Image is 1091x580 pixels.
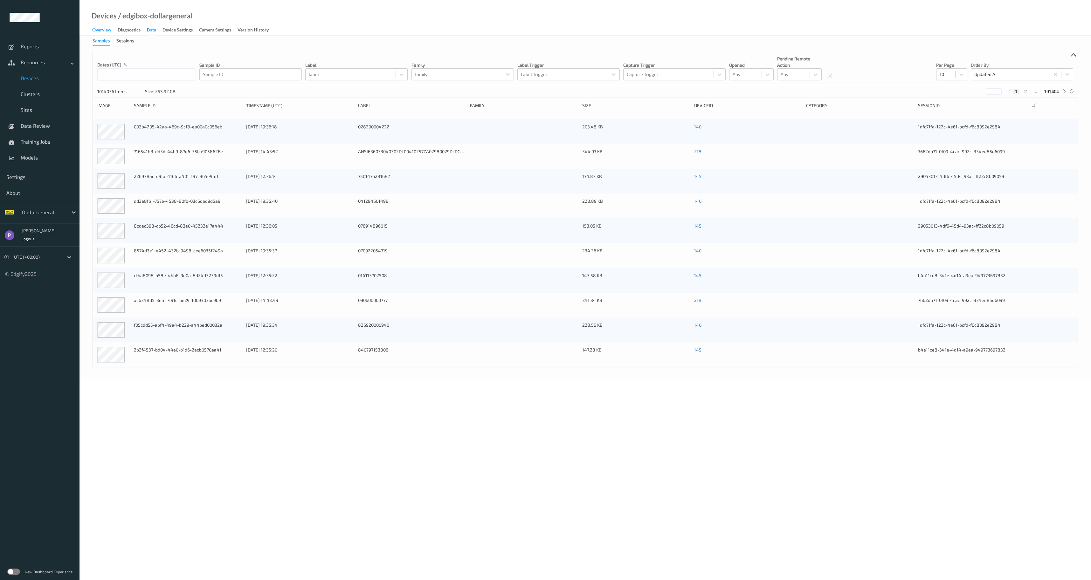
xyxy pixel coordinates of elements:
div: cfba8098-b58e-4bb8-9e0a-8d24d3239df5 [134,272,241,279]
div: [DATE] 19:35:37 [246,248,354,254]
div: 2b2f4537-bd04-44a0-b1d6-2acb0570aa41 [134,347,241,353]
p: Per Page [936,62,967,68]
div: 070922054719 [358,248,466,263]
a: 140 [694,322,701,328]
div: 8cdec398-cb52-46cd-83e0-45232e17a444 [134,223,241,229]
div: Size: 255.92 GB [145,88,176,95]
a: 145 [694,347,701,352]
div: 1dfc71fa-122c-4e61-bcfd-f6c8092e2984 [918,248,1025,263]
div: b4a11ce8-341e-4d14-a9ea-949773697832 [918,347,1025,363]
div: [DATE] 14:43:52 [246,148,354,155]
p: Opened [729,62,774,68]
div: [DATE] 12:36:05 [246,223,354,229]
button: ... [1032,89,1039,94]
div: 7662db71-0f09-4cac-992c-334ee85e6099 [918,297,1025,313]
div: Sessions [116,38,134,45]
div: Data [147,27,156,35]
a: 140 [694,198,701,204]
div: 341.34 KB [582,297,690,313]
p: Pending Remote Action [777,56,822,68]
div: [DATE] 14:43:49 [246,297,354,304]
div: Device Settings [162,27,193,35]
div: 8574d3e1-e452-432b-9498-cee6035f249a [134,248,241,254]
a: Overview [92,26,118,35]
div: Samples [93,38,110,46]
a: 218 [694,297,701,303]
div: b4a11ce8-341e-4d14-a9ea-949773697832 [918,272,1025,288]
div: 29053013-4df6-45d4-93ac-ff22c8b09059 [918,173,1025,189]
div: 143.58 KB [582,272,690,288]
div: [DATE] 12:35:20 [246,347,354,353]
div: 228.56 KB [582,322,690,338]
div: category [806,102,914,110]
div: Diagnostics [118,27,141,35]
div: 028200004222 [358,124,466,140]
div: 090600000777 [358,297,466,313]
a: Sessions [116,38,141,43]
div: 7501476281687 [358,173,466,189]
div: Version History [238,27,269,35]
div: [DATE] 19:36:18 [246,124,354,130]
p: dates (UTC) [97,62,121,68]
div: [DATE] 19:35:34 [246,322,354,328]
a: 140 [694,248,701,253]
a: 218 [694,149,701,154]
div: 840797153806 [358,347,466,363]
div: deviceId [694,102,802,110]
p: family [411,62,514,68]
a: 145 [694,273,701,278]
a: Samples [93,38,116,43]
a: 145 [694,223,701,229]
div: 174.83 KB [582,173,690,189]
p: Label Trigger [517,62,620,68]
div: 234.26 KB [582,248,690,263]
div: Sample ID [134,102,241,110]
div: 147.28 KB [582,347,690,363]
div: 076914896015 [358,223,466,239]
button: 101404 [1042,89,1061,94]
div: 29053013-4df6-45d4-93ac-ff22c8b09059 [918,223,1025,239]
p: label [305,62,408,68]
div: 153.05 KB [582,223,690,239]
div: family [470,102,577,110]
button: 2 [1022,89,1029,94]
div: 1dfc71fa-122c-4e61-bcfd-f6c8092e2984 [918,198,1025,214]
div: 203.48 KB [582,124,690,140]
a: Data [147,26,162,35]
div: 228.89 KB [582,198,690,214]
p: Capture Trigger [623,62,726,68]
div: ac6348d5-3eb1-491c-be29-1009303bc9b9 [134,297,241,304]
div: size [582,102,690,110]
div: Camera Settings [199,27,231,35]
div: f05cdd55-abf4-49a4-b229-a44bed00032a [134,322,241,328]
div: 7662db71-0f09-4cac-992c-334ee85e6099 [918,148,1025,164]
p: 1014036 Items [97,88,145,95]
a: Device Settings [162,26,199,35]
div: 826920000940 [358,322,466,338]
div: ANSI636033040302DL00410257ZA02980029DLDCADDCBADCDNONEDBA05172028DCSTICEDACSAMANTHADADRAEDBD051720... [358,148,466,164]
div: / edgibox-dollargeneral [117,13,193,19]
div: 1dfc71fa-122c-4e61-bcfd-f6c8092e2984 [918,322,1025,338]
div: 344.97 KB [582,148,690,164]
div: sessionId [918,102,1025,110]
div: [DATE] 12:35:22 [246,272,354,279]
div: 716541b8-dd3d-44b9-87e6-35ba9058626e [134,148,241,155]
a: Version History [238,26,275,35]
div: [DATE] 19:35:40 [246,198,354,204]
div: dd3a8fb1-757e-4538-80fb-03c6ded9d5a9 [134,198,241,204]
div: 014113702508 [358,272,466,288]
a: 145 [694,174,701,179]
div: label [358,102,466,110]
div: 041294601498 [358,198,466,214]
a: Camera Settings [199,26,238,35]
a: Devices [92,13,117,19]
a: 140 [694,124,701,129]
div: Timestamp (UTC) [246,102,354,110]
div: image [97,102,129,110]
div: Overview [92,27,111,35]
a: Diagnostics [118,26,147,35]
div: 226938ac-d9fa-4166-a401-197c365e9fd1 [134,173,241,180]
div: [DATE] 12:36:14 [246,173,354,180]
p: Sample ID [199,62,302,68]
div: 1dfc71fa-122c-4e61-bcfd-f6c8092e2984 [918,124,1025,140]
